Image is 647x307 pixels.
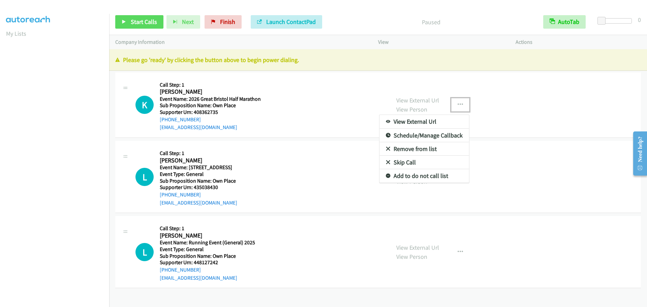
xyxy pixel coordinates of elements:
[379,142,469,156] a: Remove from list
[379,169,469,183] a: Add to do not call list
[135,168,154,186] div: The call is yet to be attempted
[135,243,154,261] h1: L
[627,127,647,180] iframe: Resource Center
[135,243,154,261] div: The call is yet to be attempted
[6,30,26,37] a: My Lists
[379,115,469,128] a: View External Url
[379,156,469,169] a: Skip Call
[379,129,469,142] a: Schedule/Manage Callback
[135,168,154,186] h1: L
